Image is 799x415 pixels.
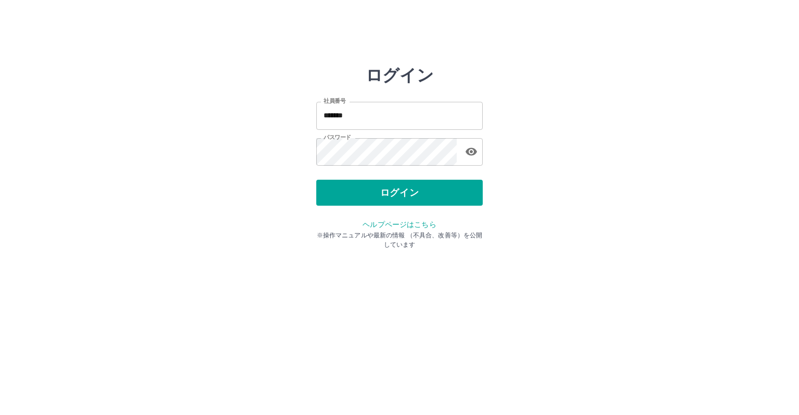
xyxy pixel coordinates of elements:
label: 社員番号 [324,97,345,105]
h2: ログイン [366,65,434,85]
p: ※操作マニュアルや最新の情報 （不具合、改善等）を公開しています [316,231,483,249]
button: ログイン [316,180,483,206]
a: ヘルプページはこちら [363,220,436,229]
label: パスワード [324,133,351,141]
